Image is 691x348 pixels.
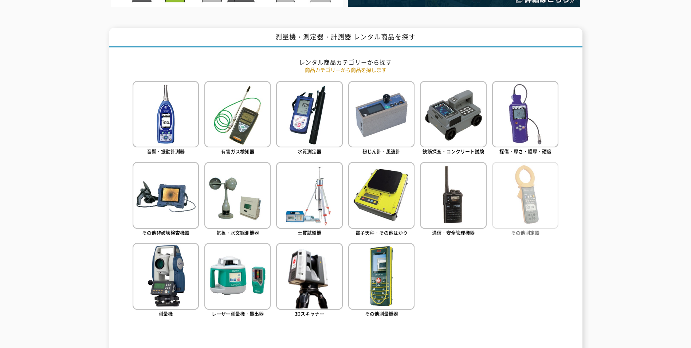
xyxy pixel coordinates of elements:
a: 鉄筋探査・コンクリート試験 [420,81,486,156]
a: 気象・水文観測機器 [204,162,271,237]
a: 測量機 [133,243,199,318]
p: 商品カテゴリーから商品を探します [133,66,559,74]
img: 鉄筋探査・コンクリート試験 [420,81,486,147]
img: レーザー測量機・墨出器 [204,243,271,309]
img: 土質試験機 [276,162,342,228]
img: 水質測定器 [276,81,342,147]
h1: 測量機・測定器・計測器 レンタル商品を探す [109,28,582,48]
span: 探傷・厚さ・膜厚・硬度 [499,148,551,155]
a: 土質試験機 [276,162,342,237]
span: 音響・振動計測器 [147,148,185,155]
a: 探傷・厚さ・膜厚・硬度 [492,81,558,156]
img: 気象・水文観測機器 [204,162,271,228]
a: 電子天秤・その他はかり [348,162,415,237]
span: 水質測定器 [298,148,321,155]
img: 粉じん計・風速計 [348,81,415,147]
span: その他測量機器 [365,310,398,317]
a: その他非破壊検査機器 [133,162,199,237]
img: 通信・安全管理機器 [420,162,486,228]
span: 鉄筋探査・コンクリート試験 [423,148,484,155]
a: その他測定器 [492,162,558,237]
img: 有害ガス検知器 [204,81,271,147]
a: 有害ガス検知器 [204,81,271,156]
span: 3Dスキャナー [295,310,324,317]
span: 粉じん計・風速計 [362,148,400,155]
a: 粉じん計・風速計 [348,81,415,156]
span: 有害ガス検知器 [221,148,254,155]
a: 通信・安全管理機器 [420,162,486,237]
span: 土質試験機 [298,229,321,236]
span: 気象・水文観測機器 [216,229,259,236]
img: その他測定器 [492,162,558,228]
span: 測量機 [158,310,173,317]
a: 3Dスキャナー [276,243,342,318]
img: 探傷・厚さ・膜厚・硬度 [492,81,558,147]
img: 音響・振動計測器 [133,81,199,147]
span: その他非破壊検査機器 [142,229,189,236]
span: 電子天秤・その他はかり [356,229,408,236]
img: 測量機 [133,243,199,309]
img: その他測量機器 [348,243,415,309]
h2: レンタル商品カテゴリーから探す [133,58,559,66]
img: その他非破壊検査機器 [133,162,199,228]
img: 3Dスキャナー [276,243,342,309]
img: 電子天秤・その他はかり [348,162,415,228]
span: その他測定器 [511,229,539,236]
a: その他測量機器 [348,243,415,318]
span: 通信・安全管理機器 [432,229,475,236]
a: レーザー測量機・墨出器 [204,243,271,318]
span: レーザー測量機・墨出器 [212,310,264,317]
a: 水質測定器 [276,81,342,156]
a: 音響・振動計測器 [133,81,199,156]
